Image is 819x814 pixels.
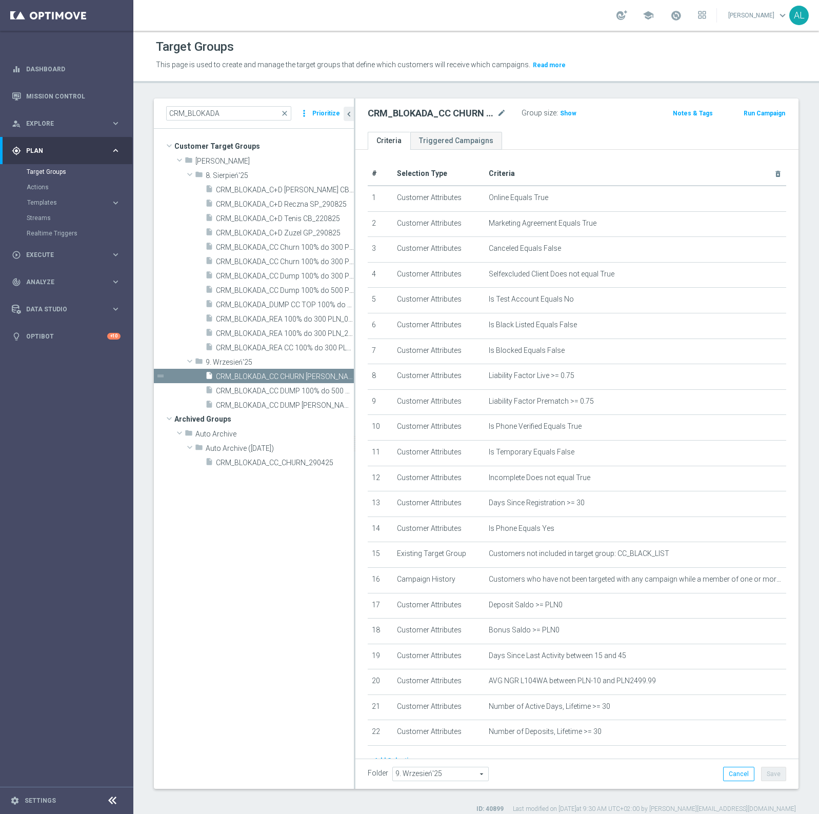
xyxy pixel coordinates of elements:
[393,567,485,593] td: Campaign History
[393,211,485,237] td: Customer Attributes
[489,371,574,380] span: Liability Factor Live >= 0.75
[216,243,354,252] span: CRM_BLOKADA_CC Churn 100% do 300 PLN_210825
[368,364,393,390] td: 8
[216,229,354,237] span: CRM_BLOKADA_C&#x2B;D Zuzel GP_290825
[27,200,101,206] span: Templates
[27,195,132,210] div: Templates
[281,109,289,117] span: close
[12,83,121,110] div: Mission Control
[774,170,782,178] i: delete_forever
[556,109,558,117] label: :
[111,277,121,287] i: keyboard_arrow_right
[497,107,506,120] i: mode_edit
[311,107,342,121] button: Prioritize
[393,491,485,517] td: Customer Attributes
[216,372,354,381] span: CRM_BLOKADA_CC CHURN REPKA 100% do 300 PLN_040925
[205,328,213,340] i: insert_drive_file
[10,796,19,805] i: settings
[27,198,121,207] div: Templates keyboard_arrow_right
[393,364,485,390] td: Customer Attributes
[393,313,485,339] td: Customer Attributes
[195,430,354,439] span: Auto Archive
[393,237,485,263] td: Customer Attributes
[156,61,530,69] span: This page is used to create and manage the target groups that define which customers will receive...
[368,567,393,593] td: 16
[27,180,132,195] div: Actions
[368,132,410,150] a: Criteria
[489,499,585,507] span: Days Since Registration >= 30
[216,214,354,223] span: CRM_BLOKADA_C&#x2B;D Tenis CB_220825
[368,694,393,720] td: 21
[489,219,596,228] span: Marketing Agreement Equals True
[368,517,393,542] td: 14
[11,120,121,128] button: person_search Explore keyboard_arrow_right
[522,109,556,117] label: Group size
[393,186,485,211] td: Customer Attributes
[216,387,354,395] span: CRM_BLOKADA_CC DUMP 100% do 500 PLN_180925
[206,444,354,453] span: Auto Archive (2025-07-29)
[476,805,504,813] label: ID: 40899
[26,83,121,110] a: Mission Control
[216,286,354,295] span: CRM_BLOKADA_CC Dump 100% do 500 PLN_210825
[727,8,789,23] a: [PERSON_NAME]keyboard_arrow_down
[489,270,614,279] span: Selfexcluded Client Does not equal True
[368,415,393,441] td: 10
[205,343,213,354] i: insert_drive_file
[560,110,576,117] span: Show
[216,186,354,194] span: CRM_BLOKADA_C&#x2B;D MS Siatka CB_220825
[11,92,121,101] div: Mission Control
[489,473,590,482] span: Incomplete Does not equal True
[27,200,111,206] div: Templates
[11,332,121,341] div: lightbulb Optibot +10
[205,386,213,398] i: insert_drive_file
[299,106,309,121] i: more_vert
[27,210,132,226] div: Streams
[11,147,121,155] button: gps_fixed Plan keyboard_arrow_right
[489,295,574,304] span: Is Test Account Equals No
[11,305,121,313] button: Data Studio keyboard_arrow_right
[205,314,213,326] i: insert_drive_file
[27,226,132,241] div: Realtime Triggers
[743,108,786,119] button: Run Campaign
[410,132,502,150] a: Triggered Campaigns
[393,389,485,415] td: Customer Attributes
[205,228,213,240] i: insert_drive_file
[489,575,782,584] span: Customers who have not been targeted with any campaign while a member of one or more of the 63 sp...
[111,198,121,208] i: keyboard_arrow_right
[12,250,111,260] div: Execute
[368,619,393,644] td: 18
[27,229,107,237] a: Realtime Triggers
[11,65,121,73] div: equalizer Dashboard
[368,491,393,517] td: 13
[26,252,111,258] span: Execute
[216,329,354,338] span: CRM_BLOKADA_REA 100% do 300 PLN_210825
[489,524,554,533] span: Is Phone Equals Yes
[672,108,714,119] button: Notes & Tags
[368,669,393,695] td: 20
[489,549,669,558] span: Customers not included in target group: CC_BLACK_LIST
[11,251,121,259] button: play_circle_outline Execute keyboard_arrow_right
[26,148,111,154] span: Plan
[12,250,21,260] i: play_circle_outline
[393,262,485,288] td: Customer Attributes
[216,344,354,352] span: CRM_BLOKADA_REA CC 100% do 300 PLN_140825
[489,321,577,329] span: Is Black Listed Equals False
[174,139,354,153] span: Customer Target Groups
[111,304,121,314] i: keyboard_arrow_right
[489,193,548,202] span: Online Equals True
[368,644,393,669] td: 19
[26,306,111,312] span: Data Studio
[216,401,354,410] span: CRM_BLOKADA_CC DUMP REPKA 100% do 500 PLN_040925
[344,109,354,119] i: chevron_left
[489,397,594,406] span: Liability Factor Prematch >= 0.75
[206,358,354,367] span: 9. Wrzesie&#x144;&#x27;25
[344,107,354,121] button: chevron_left
[27,183,107,191] a: Actions
[393,720,485,746] td: Customer Attributes
[216,301,354,309] span: CRM_BLOKADA_DUMP CC TOP 100% do 500 PLN_140825
[513,805,796,813] label: Last modified on [DATE] at 9:30 AM UTC+02:00 by [PERSON_NAME][EMAIL_ADDRESS][DOMAIN_NAME]
[205,458,213,469] i: insert_drive_file
[761,767,786,781] button: Save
